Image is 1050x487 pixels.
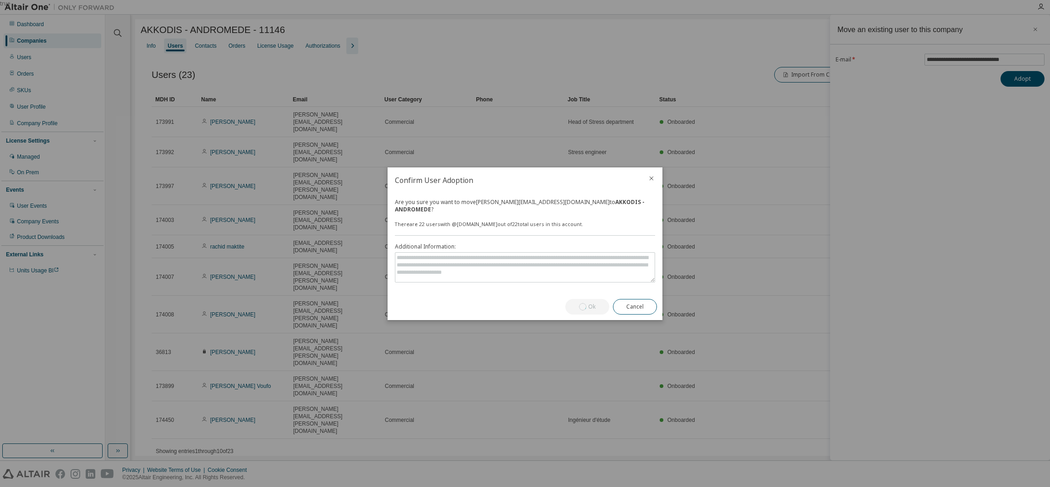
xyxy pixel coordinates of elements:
[395,199,655,213] div: Are you sure you want to move [PERSON_NAME][EMAIL_ADDRESS][DOMAIN_NAME] to ?
[395,243,655,250] label: Additional Information:
[613,299,657,315] button: Cancel
[388,167,640,193] h2: Confirm User Adoption
[395,221,655,228] div: There are 22 users with @ [DOMAIN_NAME] out of 22 total users in this account.
[395,198,645,213] strong: AKKODIS - ANDROMEDE
[648,175,655,182] button: close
